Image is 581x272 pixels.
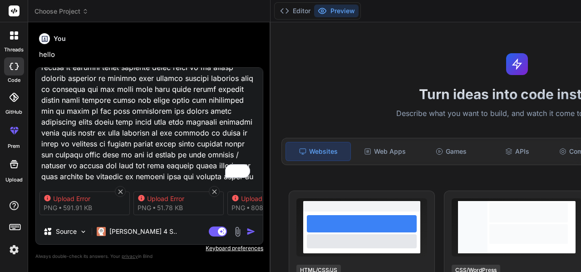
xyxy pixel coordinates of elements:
label: code [8,76,20,84]
div: Web Apps [353,142,417,161]
span: PNG [44,203,57,212]
span: privacy [122,253,138,259]
span: 808.33 KB [251,203,283,212]
button: Preview [314,5,359,17]
div: Websites [286,142,351,161]
label: threads [4,46,24,54]
span: Choose Project [34,7,89,16]
p: hello [39,50,261,60]
span: 591.91 KB [63,203,92,212]
button: Editor [276,5,314,17]
span: 51.78 KB [157,203,183,212]
label: prem [8,142,20,150]
label: GitHub [5,108,22,116]
p: Always double-check its answers. Your in Bind [35,252,263,261]
img: settings [6,242,22,257]
img: Pick Models [79,228,87,236]
div: Upload Error [241,194,314,203]
p: [PERSON_NAME] 4 S.. [109,227,177,236]
h6: You [54,34,66,43]
p: Keyboard preferences [35,245,263,252]
img: Claude 4 Sonnet [97,227,106,236]
label: Upload [5,176,23,184]
textarea: To enrich screen reader interactions, please activate Accessibility in Grammarly extension settings [36,68,263,181]
p: Source [56,227,77,236]
div: Upload Error [147,194,220,203]
img: icon [246,227,256,236]
div: APIs [485,142,550,161]
span: PNG [231,203,245,212]
span: PNG [138,203,151,212]
div: Upload Error [53,194,126,203]
div: Games [419,142,483,161]
img: attachment [232,227,243,237]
